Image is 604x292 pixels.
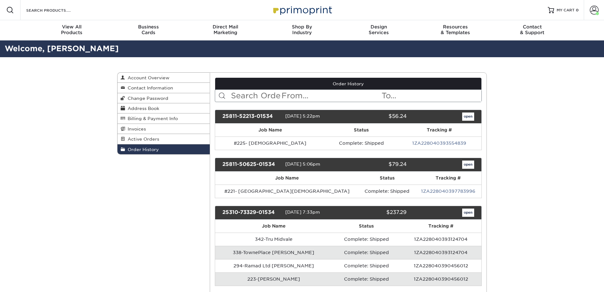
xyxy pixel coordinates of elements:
div: Products [33,24,110,35]
span: View All [33,24,110,30]
th: Job Name [215,124,326,137]
td: 1ZA228040393124704 [401,246,481,259]
a: Contact& Support [494,20,571,40]
a: DesignServices [340,20,417,40]
input: SEARCH PRODUCTS..... [26,6,87,14]
span: Active Orders [125,137,159,142]
div: $56.24 [343,113,411,121]
a: 1ZA228040397783996 [421,189,475,194]
span: Billing & Payment Info [125,116,178,121]
span: [DATE] 7:33pm [285,210,320,215]
a: open [462,113,474,121]
span: Order History [125,147,159,152]
td: Complete: Shipped [332,259,401,272]
th: Status [325,124,397,137]
span: Address Book [125,106,159,111]
th: Status [332,220,401,233]
img: Primoprint [270,3,334,17]
a: BusinessCards [110,20,187,40]
td: Complete: Shipped [332,246,401,259]
a: Active Orders [118,134,210,144]
td: 1ZA228040390456012 [401,259,481,272]
span: Design [340,24,417,30]
th: Tracking # [397,124,481,137]
a: Billing & Payment Info [118,113,210,124]
div: 25811-52213-01534 [218,113,285,121]
div: & Templates [417,24,494,35]
div: & Support [494,24,571,35]
span: [DATE] 5:06pm [285,161,320,167]
td: 1ZA228040393124704 [401,233,481,246]
div: Marketing [187,24,264,35]
a: Direct MailMarketing [187,20,264,40]
span: MY CART [557,8,575,13]
a: 1ZA228040393554839 [412,141,466,146]
td: #225- [DEMOGRAPHIC_DATA] [215,137,326,150]
td: Complete: Shipped [325,137,397,150]
span: [DATE] 5:22pm [285,113,320,119]
a: Order History [118,144,210,154]
input: To... [381,90,481,102]
a: Change Password [118,93,210,103]
span: Shop By [264,24,341,30]
a: Resources& Templates [417,20,494,40]
th: Tracking # [401,220,481,233]
div: $79.24 [343,161,411,169]
div: Industry [264,24,341,35]
td: Complete: Shipped [332,272,401,286]
td: 342-Tru Midvale [215,233,332,246]
td: 338-TownePlace [PERSON_NAME] [215,246,332,259]
span: Contact Information [125,85,173,90]
a: Account Overview [118,73,210,83]
td: 223-[PERSON_NAME] [215,272,332,286]
td: 1ZA228040390456012 [401,272,481,286]
td: Complete: Shipped [332,233,401,246]
input: From... [281,90,381,102]
a: Address Book [118,103,210,113]
a: Contact Information [118,83,210,93]
a: View AllProducts [33,20,110,40]
a: Shop ByIndustry [264,20,341,40]
input: Search Orders... [230,90,281,102]
span: Resources [417,24,494,30]
th: Job Name [215,172,359,185]
a: Invoices [118,124,210,134]
a: Order History [215,78,482,90]
span: Business [110,24,187,30]
span: Direct Mail [187,24,264,30]
span: 0 [576,8,579,12]
div: Cards [110,24,187,35]
a: open [462,161,474,169]
div: 25811-50625-01534 [218,161,285,169]
div: Services [340,24,417,35]
a: open [462,209,474,217]
span: Account Overview [125,75,169,80]
th: Status [359,172,415,185]
td: 294-Ramad Ltd [PERSON_NAME] [215,259,332,272]
div: $237.29 [343,209,411,217]
td: Complete: Shipped [359,185,415,198]
th: Job Name [215,220,332,233]
span: Contact [494,24,571,30]
span: Change Password [125,96,168,101]
th: Tracking # [415,172,481,185]
div: 25310-73329-01534 [218,209,285,217]
td: #221- [GEOGRAPHIC_DATA][DEMOGRAPHIC_DATA] [215,185,359,198]
span: Invoices [125,126,146,131]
